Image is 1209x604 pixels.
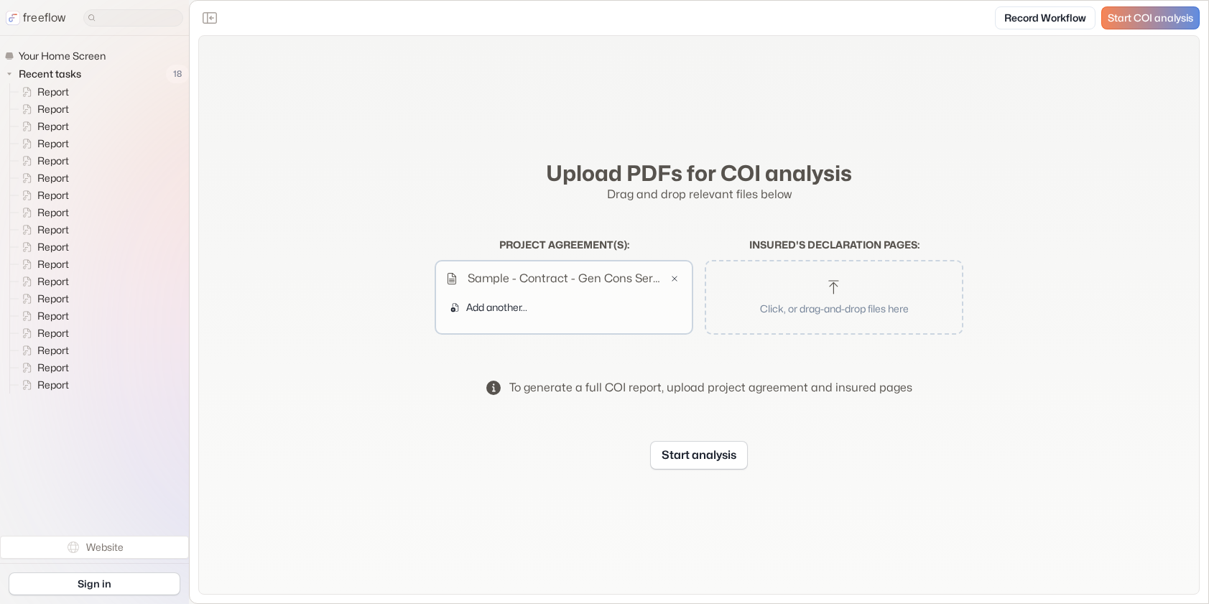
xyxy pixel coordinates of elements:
button: Start analysis [650,441,748,470]
span: Report [34,85,73,99]
a: Report [10,187,75,204]
h2: Upload PDFs for COI analysis [435,160,963,186]
span: Report [34,274,73,289]
span: Report [34,119,73,134]
span: Report [34,205,73,220]
span: Recent tasks [16,67,85,81]
a: Record Workflow [995,6,1095,29]
button: Click, or drag-and-drop files here [712,267,956,327]
a: Sign in [9,572,180,595]
a: Report [10,342,75,359]
h2: Project agreement(s) : [435,239,693,251]
span: Your Home Screen [16,49,110,63]
span: Report [34,378,73,392]
p: Sample - Contract - Gen Cons Serv - Project 10 Blue Pine Circle.pdf [468,270,663,287]
a: Report [10,325,75,342]
a: Report [10,290,75,307]
span: Report [34,257,73,271]
span: Report [34,309,73,323]
a: Report [10,169,75,187]
a: Report [10,152,75,169]
a: Report [10,221,75,238]
button: Recent tasks [4,65,87,83]
a: Report [10,118,75,135]
a: Your Home Screen [4,47,111,65]
span: Report [34,326,73,340]
span: Report [34,223,73,237]
a: Report [10,376,75,394]
span: 18 [166,65,189,83]
a: Report [10,135,75,152]
p: freeflow [23,9,66,27]
a: Report [10,307,75,325]
button: Close the sidebar [198,6,221,29]
a: Report [10,83,75,101]
span: Report [34,240,73,254]
div: To generate a full COI report, upload project agreement and insured pages [509,379,912,396]
span: Start COI analysis [1108,12,1193,24]
a: Report [10,238,75,256]
p: Click, or drag-and-drop files here [723,301,945,316]
a: Start COI analysis [1101,6,1200,29]
span: Report [34,154,73,168]
a: Report [10,204,75,221]
a: Report [10,273,75,290]
span: Report [34,343,73,358]
span: Report [34,292,73,306]
a: Report [10,359,75,376]
a: Report [10,101,75,118]
button: Remove [666,270,683,287]
span: Report [34,136,73,151]
span: Report [34,361,73,375]
a: Report [10,256,75,273]
span: Report [34,102,73,116]
span: Report [34,171,73,185]
button: Add another... [442,296,536,319]
p: Drag and drop relevant files below [435,186,963,203]
h2: Insured's declaration pages : [705,239,963,251]
a: freeflow [6,9,66,27]
span: Report [34,188,73,203]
